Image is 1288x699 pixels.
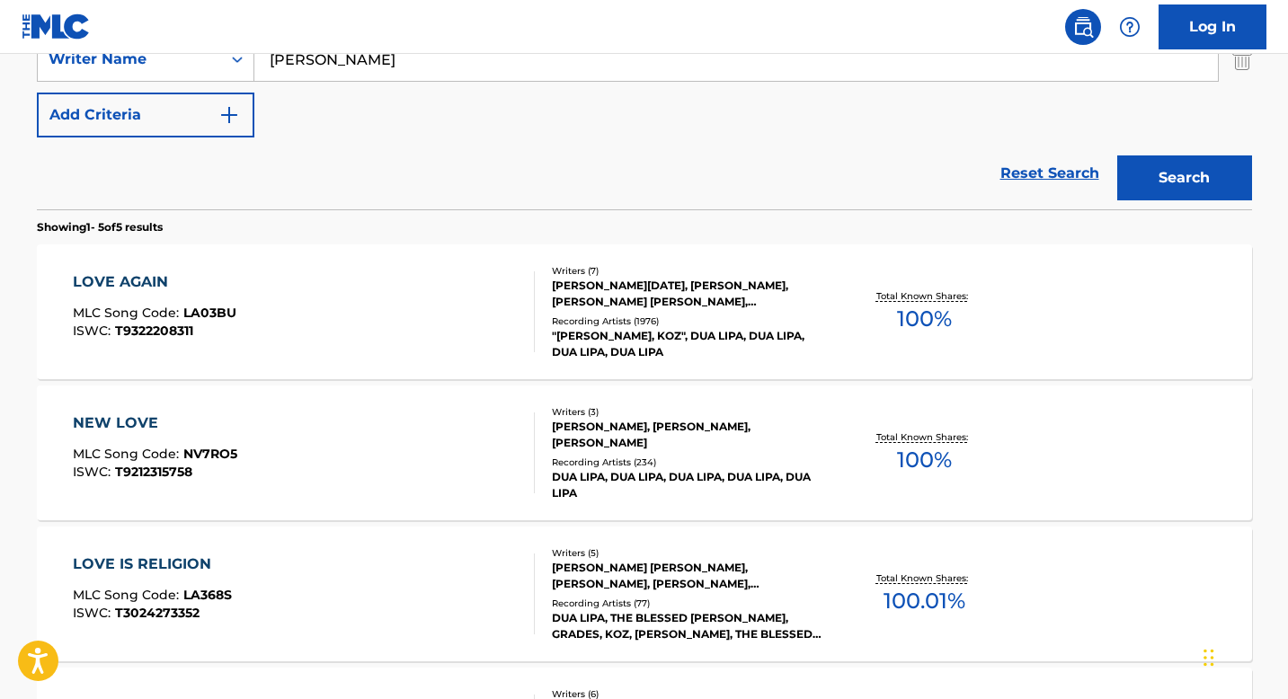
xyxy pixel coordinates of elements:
[552,456,823,469] div: Recording Artists ( 234 )
[552,419,823,451] div: [PERSON_NAME], [PERSON_NAME], [PERSON_NAME]
[552,469,823,501] div: DUA LIPA, DUA LIPA, DUA LIPA, DUA LIPA, DUA LIPA
[73,412,237,434] div: NEW LOVE
[897,303,952,335] span: 100 %
[552,610,823,642] div: DUA LIPA, THE BLESSED [PERSON_NAME], GRADES, KOZ, [PERSON_NAME], THE BLESSED [PERSON_NAME], GRADE...
[1072,16,1094,38] img: search
[37,385,1252,520] a: NEW LOVEMLC Song Code:NV7RO5ISWC:T9212315758Writers (3)[PERSON_NAME], [PERSON_NAME], [PERSON_NAME...
[183,587,232,603] span: LA368S
[49,49,210,70] div: Writer Name
[73,605,115,621] span: ISWC :
[897,444,952,476] span: 100 %
[37,526,1252,661] a: LOVE IS RELIGIONMLC Song Code:LA368SISWC:T3024273352Writers (5)[PERSON_NAME] [PERSON_NAME], [PERS...
[115,464,192,480] span: T9212315758
[115,605,200,621] span: T3024273352
[991,154,1108,193] a: Reset Search
[37,244,1252,379] a: LOVE AGAINMLC Song Code:LA03BUISWC:T9322208311Writers (7)[PERSON_NAME][DATE], [PERSON_NAME], [PER...
[552,264,823,278] div: Writers ( 7 )
[115,323,193,339] span: T9322208311
[37,93,254,137] button: Add Criteria
[1065,9,1101,45] a: Public Search
[552,546,823,560] div: Writers ( 5 )
[1119,16,1141,38] img: help
[876,571,973,585] p: Total Known Shares:
[73,464,115,480] span: ISWC :
[876,430,973,444] p: Total Known Shares:
[73,305,183,321] span: MLC Song Code :
[183,446,237,462] span: NV7RO5
[552,597,823,610] div: Recording Artists ( 77 )
[73,587,183,603] span: MLC Song Code :
[1117,155,1252,200] button: Search
[552,328,823,360] div: "[PERSON_NAME], KOZ", DUA LIPA, DUA LIPA, DUA LIPA, DUA LIPA
[1112,9,1148,45] div: Help
[552,314,823,328] div: Recording Artists ( 1976 )
[37,219,163,235] p: Showing 1 - 5 of 5 results
[22,13,91,40] img: MLC Logo
[552,405,823,419] div: Writers ( 3 )
[1198,613,1288,699] iframe: Chat Widget
[183,305,236,321] span: LA03BU
[552,278,823,310] div: [PERSON_NAME][DATE], [PERSON_NAME], [PERSON_NAME] [PERSON_NAME], [PERSON_NAME], [PERSON_NAME], [P...
[876,289,973,303] p: Total Known Shares:
[73,553,232,575] div: LOVE IS RELIGION
[884,585,965,617] span: 100.01 %
[73,323,115,339] span: ISWC :
[552,560,823,592] div: [PERSON_NAME] [PERSON_NAME], [PERSON_NAME], [PERSON_NAME], [PERSON_NAME] [PERSON_NAME], [PERSON_N...
[1232,37,1252,82] img: Delete Criterion
[218,104,240,126] img: 9d2ae6d4665cec9f34b9.svg
[73,446,183,462] span: MLC Song Code :
[1204,631,1214,685] div: Drag
[1159,4,1266,49] a: Log In
[73,271,236,293] div: LOVE AGAIN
